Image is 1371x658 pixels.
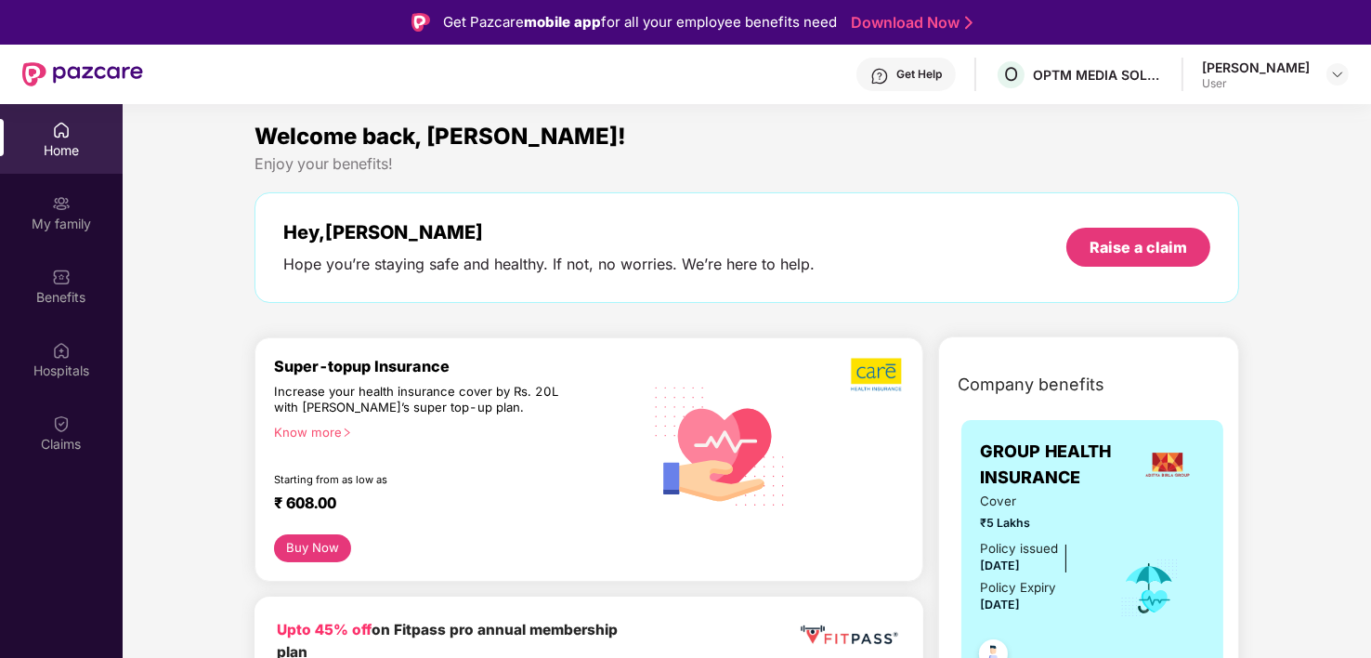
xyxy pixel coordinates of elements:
div: Enjoy your benefits! [255,154,1240,174]
button: Buy Now [274,534,351,562]
span: right [342,428,352,438]
img: svg+xml;base64,PHN2ZyBpZD0iQmVuZWZpdHMiIHhtbG5zPSJodHRwOi8vd3d3LnczLm9yZy8yMDAwL3N2ZyIgd2lkdGg9Ij... [52,268,71,286]
div: [PERSON_NAME] [1202,59,1310,76]
span: [DATE] [980,559,1020,572]
img: Logo [411,13,430,32]
div: Policy issued [980,539,1058,559]
span: [DATE] [980,598,1020,612]
div: Get Help [896,67,942,82]
img: icon [1119,558,1180,619]
img: svg+xml;base64,PHN2ZyBpZD0iSG9tZSIgeG1sbnM9Imh0dHA6Ly93d3cudzMub3JnLzIwMDAvc3ZnIiB3aWR0aD0iMjAiIG... [52,121,71,139]
span: O [1004,63,1018,86]
div: Hope you’re staying safe and healthy. If not, no worries. We’re here to help. [283,255,815,274]
img: svg+xml;base64,PHN2ZyBpZD0iSGVscC0zMngzMiIgeG1sbnM9Imh0dHA6Ly93d3cudzMub3JnLzIwMDAvc3ZnIiB3aWR0aD... [870,67,889,86]
img: svg+xml;base64,PHN2ZyBpZD0iSG9zcGl0YWxzIiB4bWxucz0iaHR0cDovL3d3dy53My5vcmcvMjAwMC9zdmciIHdpZHRoPS... [52,341,71,360]
div: Policy Expiry [980,578,1056,598]
img: insurerLogo [1142,440,1193,490]
div: OPTM MEDIA SOLUTIONS PRIVATE LIMITED [1033,66,1163,84]
a: Download Now [851,13,967,33]
img: New Pazcare Logo [22,62,143,86]
img: svg+xml;base64,PHN2ZyBpZD0iQ2xhaW0iIHhtbG5zPSJodHRwOi8vd3d3LnczLm9yZy8yMDAwL3N2ZyIgd2lkdGg9IjIwIi... [52,415,71,433]
span: Cover [980,492,1093,511]
img: svg+xml;base64,PHN2ZyB3aWR0aD0iMjAiIGhlaWdodD0iMjAiIHZpZXdCb3g9IjAgMCAyMCAyMCIgZmlsbD0ibm9uZSIgeG... [52,194,71,213]
div: Raise a claim [1090,237,1187,257]
div: Super-topup Insurance [274,357,642,375]
img: svg+xml;base64,PHN2ZyB4bWxucz0iaHR0cDovL3d3dy53My5vcmcvMjAwMC9zdmciIHhtbG5zOnhsaW5rPSJodHRwOi8vd3... [642,365,800,526]
strong: mobile app [524,13,601,31]
img: svg+xml;base64,PHN2ZyBpZD0iRHJvcGRvd24tMzJ4MzIiIHhtbG5zPSJodHRwOi8vd3d3LnczLm9yZy8yMDAwL3N2ZyIgd2... [1330,67,1345,82]
div: Hey, [PERSON_NAME] [283,221,815,243]
div: Get Pazcare for all your employee benefits need [443,11,837,33]
span: GROUP HEALTH INSURANCE [980,439,1130,492]
img: Stroke [965,13,973,33]
div: ₹ 608.00 [274,493,623,516]
img: b5dec4f62d2307b9de63beb79f102df3.png [851,357,904,392]
span: Company benefits [958,372,1104,398]
span: Welcome back, [PERSON_NAME]! [255,123,626,150]
div: User [1202,76,1310,91]
div: Know more [274,425,631,438]
div: Increase your health insurance cover by Rs. 20L with [PERSON_NAME]’s super top-up plan. [274,384,562,416]
img: fppp.png [797,619,901,651]
span: ₹5 Lakhs [980,514,1093,533]
div: Starting from as low as [274,473,563,486]
b: Upto 45% off [277,621,372,638]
